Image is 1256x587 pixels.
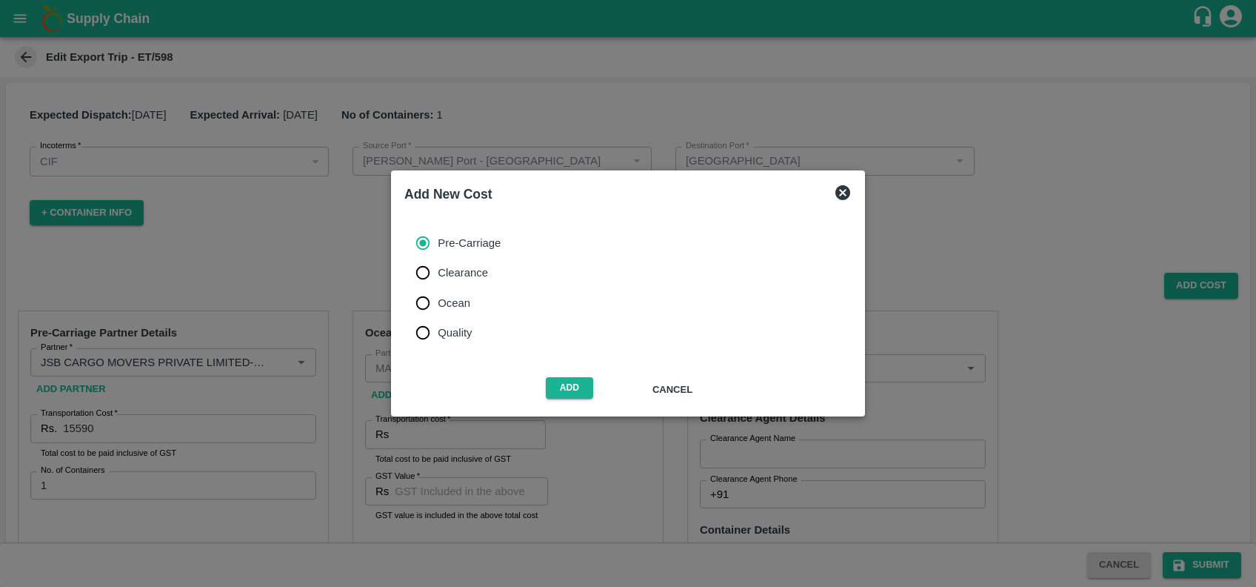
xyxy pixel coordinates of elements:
span: Clearance [438,265,488,281]
button: Add [546,377,593,399]
button: Cancel [641,377,704,403]
div: cost_type [416,228,512,348]
b: Add New Cost [404,187,492,202]
span: Pre-Carriage [438,235,501,251]
span: Quality [438,325,472,341]
span: Ocean [438,295,470,311]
